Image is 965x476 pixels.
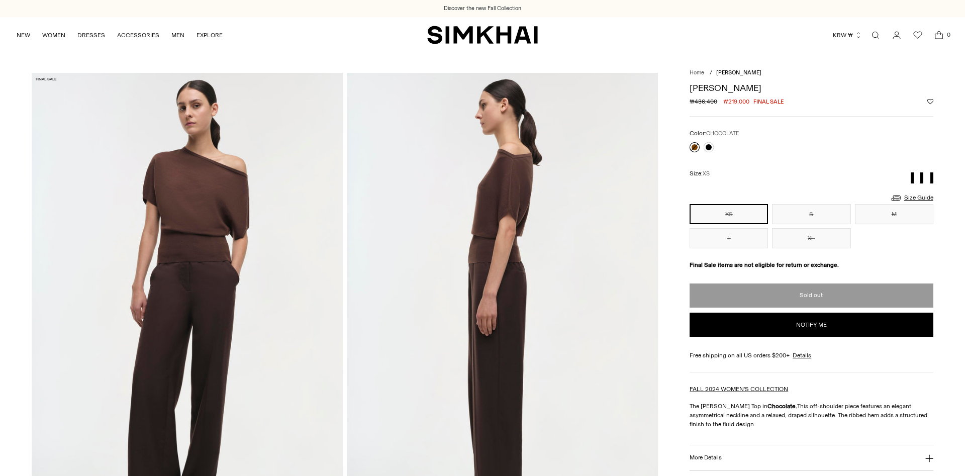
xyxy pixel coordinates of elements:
span: XS [703,170,710,177]
label: Color: [690,129,739,138]
button: L [690,228,768,248]
label: Size: [690,169,710,178]
button: M [855,204,933,224]
span: [PERSON_NAME] [716,69,761,76]
button: KRW ₩ [833,24,862,46]
a: Home [690,69,704,76]
a: SIMKHAI [427,25,538,45]
a: Wishlist [908,25,928,45]
a: Discover the new Fall Collection [444,5,521,13]
h3: More Details [690,454,721,461]
a: Details [793,351,811,360]
a: EXPLORE [197,24,223,46]
a: Go to the account page [887,25,907,45]
button: XS [690,204,768,224]
a: Open search modal [865,25,886,45]
a: DRESSES [77,24,105,46]
a: MEN [171,24,184,46]
a: Size Guide [890,192,933,204]
button: XL [772,228,850,248]
a: NEW [17,24,30,46]
span: 0 [944,30,953,39]
button: S [772,204,850,224]
span: ₩219,000 [723,97,749,106]
strong: Final Sale items are not eligible for return or exchange. [690,261,839,268]
strong: Chocolate. [767,403,797,410]
s: ₩436,400 [690,97,717,106]
p: The [PERSON_NAME] Top in This off-shoulder piece features an elegant asymmetrical neckline and a ... [690,402,933,429]
button: Notify me [690,313,933,337]
button: Add to Wishlist [927,99,933,105]
h1: [PERSON_NAME] [690,83,933,92]
a: FALL 2024 WOMEN'S COLLECTION [690,386,788,393]
div: / [710,69,712,77]
nav: breadcrumbs [690,69,933,77]
a: ACCESSORIES [117,24,159,46]
span: CHOCOLATE [706,130,739,137]
div: Free shipping on all US orders $200+ [690,351,933,360]
a: Open cart modal [929,25,949,45]
a: WOMEN [42,24,65,46]
button: More Details [690,445,933,471]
